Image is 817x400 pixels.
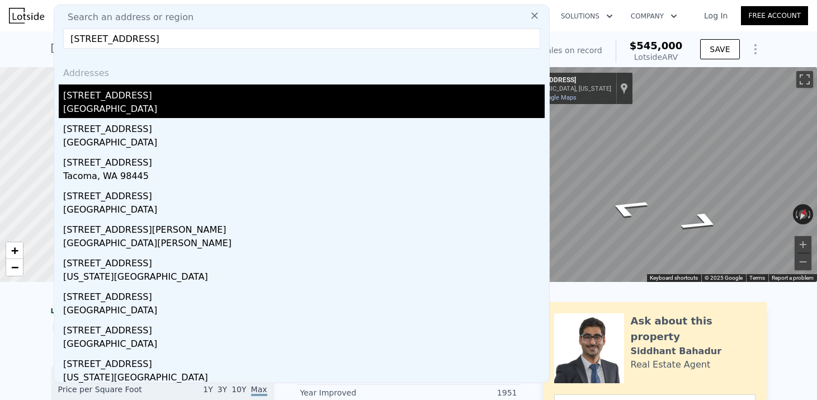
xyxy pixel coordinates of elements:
span: $545,000 [630,40,683,51]
div: [GEOGRAPHIC_DATA] [63,136,545,152]
div: [GEOGRAPHIC_DATA] [63,203,545,219]
button: Zoom in [795,236,811,253]
span: − [11,260,18,274]
div: [GEOGRAPHIC_DATA][PERSON_NAME] [63,237,545,252]
img: Lotside [9,8,44,23]
div: [US_STATE][GEOGRAPHIC_DATA] [63,270,545,286]
button: Keyboard shortcuts [650,274,698,282]
div: Real Estate Agent [631,358,711,371]
a: Zoom in [6,242,23,259]
div: [GEOGRAPHIC_DATA] [63,337,545,353]
a: Terms (opens in new tab) [749,275,765,281]
span: 10Y [232,385,246,394]
div: LISTING & SALE HISTORY [51,307,275,318]
button: Solutions [552,6,622,26]
button: Toggle fullscreen view [796,71,813,88]
button: Zoom out [795,253,811,270]
button: Rotate clockwise [807,204,814,224]
span: Search an address or region [59,11,193,24]
a: Zoom out [6,259,23,276]
div: Lotside ARV [630,51,683,63]
div: [GEOGRAPHIC_DATA] [63,304,545,319]
div: Siddhant Bahadur [631,345,722,358]
div: [STREET_ADDRESS] [63,353,545,371]
div: [STREET_ADDRESS] [63,286,545,304]
a: Report a problem [772,275,814,281]
button: Reset the view [795,204,811,225]
path: Go East, E Chicago St [663,208,739,237]
button: Company [622,6,686,26]
a: Show location on map [620,82,628,95]
button: Rotate counterclockwise [793,204,799,224]
div: 1951 [409,387,517,398]
div: [GEOGRAPHIC_DATA], [US_STATE] [516,85,611,92]
span: + [11,243,18,257]
a: Log In [691,10,741,21]
div: [STREET_ADDRESS] , Kent , WA 98030 [51,40,238,56]
div: Tacoma, WA 98445 [63,170,545,185]
div: [STREET_ADDRESS] [63,118,545,136]
div: [STREET_ADDRESS] [63,252,545,270]
span: 3Y [218,385,227,394]
path: Go West, E Chicago St [589,193,665,223]
div: [STREET_ADDRESS][PERSON_NAME] [63,219,545,237]
div: [STREET_ADDRESS] [63,319,545,337]
span: © 2025 Google [705,275,743,281]
span: Max [251,385,267,396]
div: [STREET_ADDRESS] [63,152,545,170]
div: Street View [512,67,817,282]
div: [GEOGRAPHIC_DATA] [63,102,545,118]
span: 1Y [203,385,212,394]
div: Ask about this property [631,313,755,345]
div: [US_STATE][GEOGRAPHIC_DATA] [63,371,545,387]
div: No sales history record for this property. [51,318,275,338]
div: Map [512,67,817,282]
div: Addresses [59,58,545,84]
input: Enter an address, city, region, neighborhood or zip code [63,29,540,49]
div: [STREET_ADDRESS] [63,185,545,203]
div: [STREET_ADDRESS] [63,84,545,102]
a: Free Account [741,6,808,25]
div: [STREET_ADDRESS] [516,76,611,85]
button: SAVE [700,39,739,59]
div: Year Improved [300,387,409,398]
button: Show Options [744,38,767,60]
